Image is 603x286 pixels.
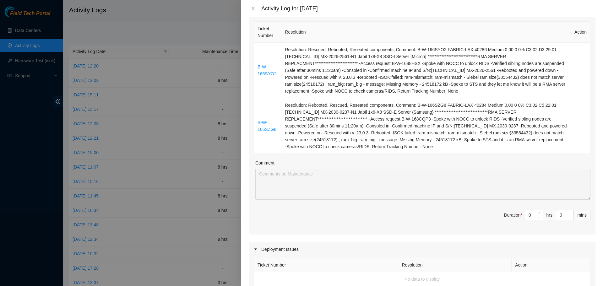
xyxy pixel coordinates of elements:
[249,6,258,12] button: Close
[254,22,281,43] th: Ticket Number
[571,22,590,43] th: Action
[536,210,543,215] span: Increase Value
[254,258,398,272] th: Ticket Number
[543,210,556,220] div: hrs
[281,22,571,43] th: Resolution
[251,6,256,11] span: close
[258,64,277,76] a: B-W-166SYO2
[258,120,276,132] a: B-W-166SZG8
[249,242,595,256] div: Deployment Issues
[538,211,541,215] span: up
[398,258,512,272] th: Resolution
[281,43,571,98] td: Resolution: Rescued, Rebooted, Reseated components, Comment: B-W-166SYO2 FABRIC-LAX 40286 Medium ...
[255,159,274,166] label: Comment
[504,212,522,219] div: Duration
[281,98,571,154] td: Resolution: Rebooted, Rescued, Reseated components, Comment: B-W-166SZG8 FABRIC-LAX 40284 Medium ...
[538,216,541,219] span: down
[254,247,258,251] span: caret-right
[512,258,590,272] th: Action
[255,169,590,200] textarea: Comment
[574,210,590,220] div: mins
[261,5,595,12] div: Activity Log for [DATE]
[536,215,543,220] span: Decrease Value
